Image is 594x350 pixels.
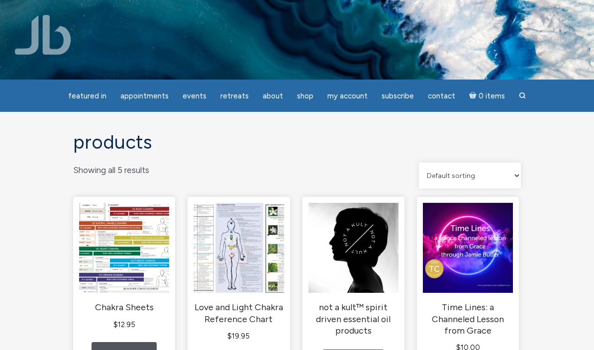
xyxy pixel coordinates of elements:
h2: Time Lines: a Channeled Lesson from Grace [423,301,513,336]
span: Appointments [120,91,169,100]
h1: Products [73,132,521,153]
i: Cart [469,91,479,100]
span: Contact [428,91,455,100]
img: Jamie Butler. The Everyday Medium [15,15,71,55]
span: About [263,91,283,100]
select: Shop order [419,163,521,188]
a: Chakra Sheets $12.95 [79,203,169,331]
span: Retreats [220,91,249,100]
img: Chakra Sheets [79,203,169,293]
h2: not a kult™ spirit driven essential oil products [308,301,398,336]
a: Events [177,87,212,106]
a: Subscribe [376,87,420,106]
img: not a kult™ spirit driven essential oil products [308,203,398,293]
span: $ [227,332,232,341]
a: Cart0 items [463,86,511,106]
span: Events [183,91,206,100]
span: My Account [327,91,368,100]
bdi: 12.95 [113,320,135,329]
span: featured in [68,91,106,100]
h2: Chakra Sheets [79,301,169,313]
a: My Account [321,87,374,106]
bdi: 19.95 [227,332,250,341]
span: Shop [297,91,313,100]
img: Love and Light Chakra Reference Chart [194,203,284,293]
a: Retreats [214,87,255,106]
p: Showing all 5 results [73,163,149,178]
span: 0 items [479,92,505,100]
a: Contact [422,87,461,106]
a: Appointments [114,87,175,106]
span: $ [113,320,118,329]
a: Love and Light Chakra Reference Chart $19.95 [194,203,284,342]
a: Shop [291,87,319,106]
a: featured in [62,87,112,106]
a: About [257,87,289,106]
h2: Love and Light Chakra Reference Chart [194,301,284,324]
span: Subscribe [382,91,414,100]
a: not a kult™ spirit driven essential oil products [308,203,398,336]
img: Time Lines: a Channeled Lesson from Grace [423,203,513,293]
